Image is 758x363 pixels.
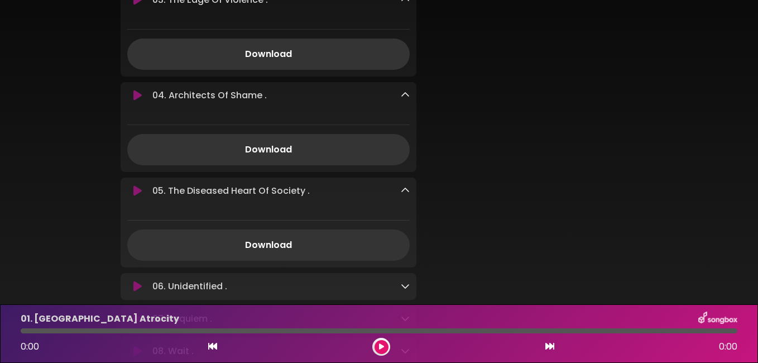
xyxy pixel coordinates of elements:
[21,340,39,353] span: 0:00
[152,184,310,198] p: 05. The Diseased Heart Of Society .
[152,280,227,293] p: 06. Unidentified .
[21,312,179,326] p: 01. [GEOGRAPHIC_DATA] Atrocity
[152,89,267,102] p: 04. Architects Of Shame .
[127,134,410,165] a: Download
[698,312,737,326] img: songbox-logo-white.png
[719,340,737,354] span: 0:00
[127,230,410,261] a: Download
[127,39,410,70] a: Download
